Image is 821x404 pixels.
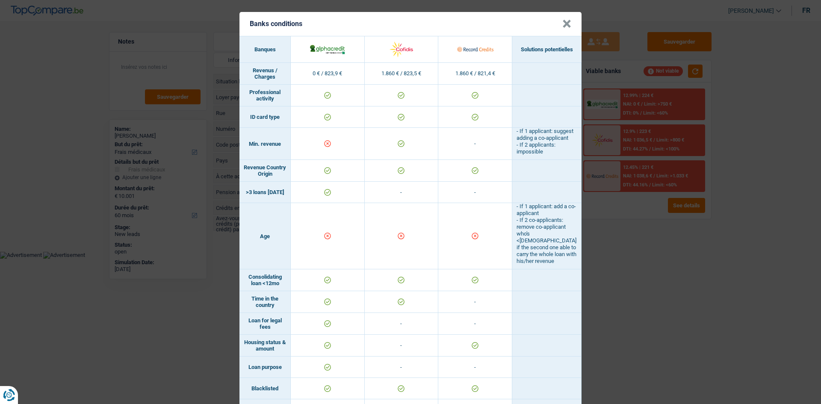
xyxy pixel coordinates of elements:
[438,313,512,335] td: -
[291,63,365,85] td: 0 € / 823,9 €
[365,182,439,203] td: -
[438,291,512,313] td: -
[239,378,291,399] td: Blacklisted
[239,203,291,269] td: Age
[239,291,291,313] td: Time in the country
[239,182,291,203] td: >3 loans [DATE]
[365,335,439,357] td: -
[239,106,291,128] td: ID card type
[365,313,439,335] td: -
[239,357,291,378] td: Loan purpose
[239,269,291,291] td: Consolidating loan <12mo
[239,36,291,63] th: Banques
[365,357,439,378] td: -
[239,335,291,357] td: Housing status & amount
[239,128,291,160] td: Min. revenue
[239,63,291,85] td: Revenus / Charges
[438,182,512,203] td: -
[239,85,291,106] td: Professional activity
[512,203,582,269] td: - If 1 applicant: add a co-applicant - If 2 co-applicants: remove co-applicant who's <[DEMOGRAPHI...
[365,63,439,85] td: 1.860 € / 823,5 €
[512,36,582,63] th: Solutions potentielles
[239,313,291,335] td: Loan for legal fees
[512,128,582,160] td: - If 1 applicant: suggest adding a co-applicant - If 2 applicants: impossible
[383,40,419,59] img: Cofidis
[457,40,493,59] img: Record Credits
[562,20,571,28] button: Close
[250,20,302,28] h5: Banks conditions
[239,160,291,182] td: Revenue Country Origin
[438,63,512,85] td: 1.860 € / 821,4 €
[309,44,346,55] img: AlphaCredit
[438,128,512,160] td: -
[438,357,512,378] td: -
